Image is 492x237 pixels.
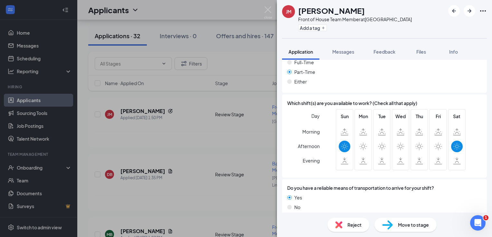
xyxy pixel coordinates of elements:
span: Evening [303,155,320,166]
span: Reject [347,221,362,228]
span: Afternoon [298,140,320,152]
button: PlusAdd a tag [298,24,327,31]
span: Morning [302,126,320,137]
span: Info [449,49,458,55]
span: Move to stage [398,221,429,228]
span: Full-Time [294,59,314,66]
span: Sat [451,113,463,120]
svg: ArrowLeftNew [450,7,458,15]
span: Tue [376,113,388,120]
span: No [294,204,300,211]
h1: [PERSON_NAME] [298,5,365,16]
span: Files [416,49,426,55]
span: Fri [432,113,444,120]
span: Which shift(s) are you available to work? (Check all that apply) [287,100,417,107]
button: ArrowLeftNew [448,5,460,17]
span: Yes [294,194,302,201]
span: Application [289,49,313,55]
svg: Ellipses [479,7,487,15]
span: Wed [395,113,406,120]
span: Mon [357,113,369,120]
span: Either [294,78,307,85]
svg: Plus [321,26,325,30]
span: Feedback [374,49,395,55]
span: Sun [339,113,350,120]
span: Thu [413,113,425,120]
div: JM [286,8,291,15]
iframe: Intercom live chat [470,215,486,231]
svg: ArrowRight [466,7,473,15]
span: Messages [332,49,354,55]
span: Part-Time [294,68,315,75]
span: 1 [483,215,488,220]
div: Front of House Team Member at [GEOGRAPHIC_DATA] [298,16,412,22]
span: Do you have a reliable means of transportation to arrive for your shift? [287,184,434,191]
span: Day [311,112,320,119]
button: ArrowRight [464,5,475,17]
